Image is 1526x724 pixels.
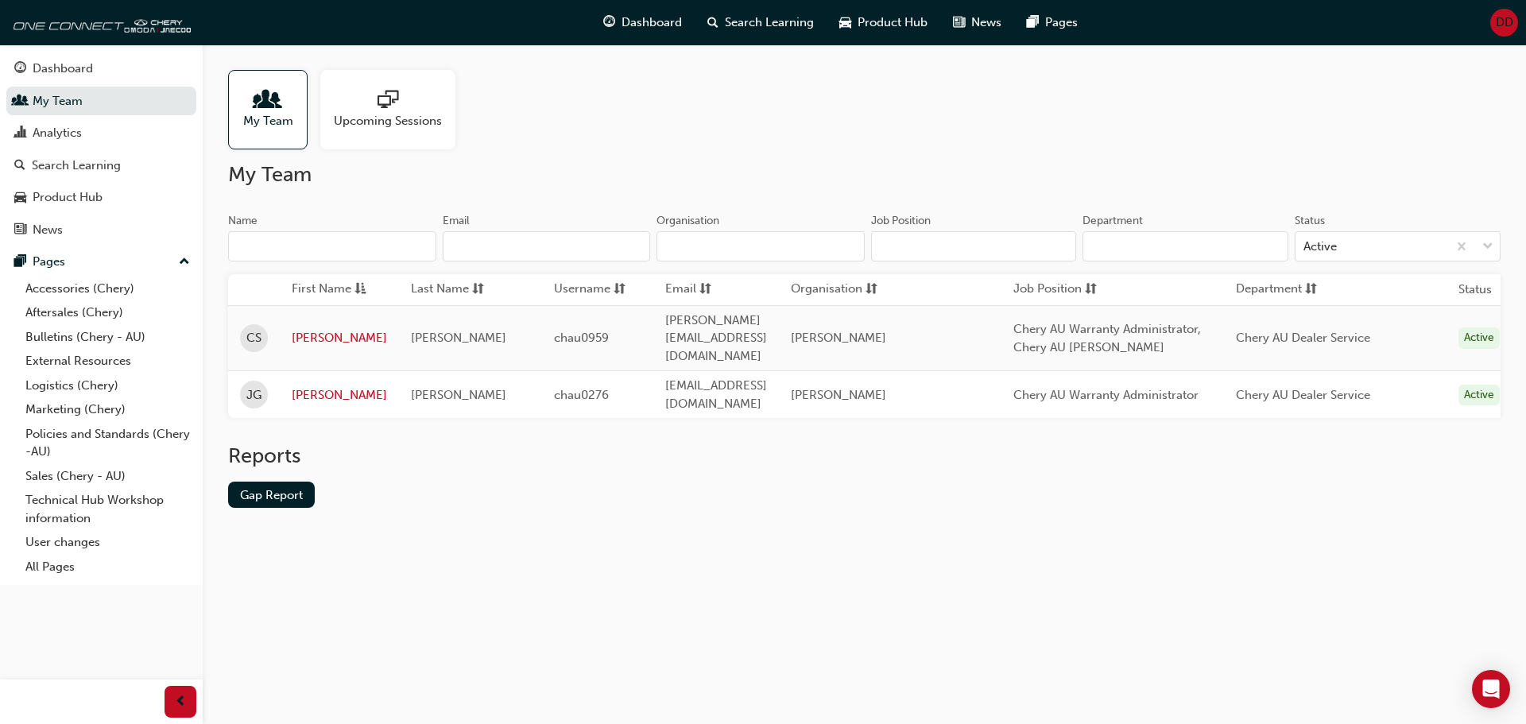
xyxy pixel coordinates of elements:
[725,14,814,32] span: Search Learning
[6,118,196,148] a: Analytics
[591,6,695,39] a: guage-iconDashboard
[411,280,498,300] button: Last Namesorting-icon
[665,313,767,363] span: [PERSON_NAME][EMAIL_ADDRESS][DOMAIN_NAME]
[707,13,718,33] span: search-icon
[6,87,196,116] a: My Team
[33,253,65,271] div: Pages
[622,14,682,32] span: Dashboard
[228,162,1501,188] h2: My Team
[19,488,196,530] a: Technical Hub Workshop information
[1303,238,1337,256] div: Active
[19,349,196,374] a: External Resources
[791,388,886,402] span: [PERSON_NAME]
[14,191,26,205] span: car-icon
[443,213,470,229] div: Email
[554,280,641,300] button: Usernamesorting-icon
[32,157,121,175] div: Search Learning
[871,231,1077,261] input: Job Position
[246,386,261,405] span: JG
[1458,327,1500,349] div: Active
[14,159,25,173] span: search-icon
[411,331,506,345] span: [PERSON_NAME]
[1045,14,1078,32] span: Pages
[603,13,615,33] span: guage-icon
[940,6,1014,39] a: news-iconNews
[858,14,928,32] span: Product Hub
[411,280,469,300] span: Last Name
[6,183,196,212] a: Product Hub
[228,70,320,149] a: My Team
[1083,231,1288,261] input: Department
[1236,388,1370,402] span: Chery AU Dealer Service
[19,464,196,489] a: Sales (Chery - AU)
[1482,237,1493,257] span: down-icon
[19,300,196,325] a: Aftersales (Chery)
[699,280,711,300] span: sorting-icon
[14,255,26,269] span: pages-icon
[179,252,190,273] span: up-icon
[14,95,26,109] span: people-icon
[411,388,506,402] span: [PERSON_NAME]
[292,386,387,405] a: [PERSON_NAME]
[33,124,82,142] div: Analytics
[1236,280,1302,300] span: Department
[1013,388,1199,402] span: Chery AU Warranty Administrator
[554,280,610,300] span: Username
[334,112,442,130] span: Upcoming Sessions
[665,280,753,300] button: Emailsorting-icon
[1236,331,1370,345] span: Chery AU Dealer Service
[827,6,940,39] a: car-iconProduct Hub
[292,280,351,300] span: First Name
[19,277,196,301] a: Accessories (Chery)
[554,331,609,345] span: chau0959
[8,6,191,38] img: oneconnect
[6,54,196,83] a: Dashboard
[695,6,827,39] a: search-iconSearch Learning
[6,247,196,277] button: Pages
[1013,280,1101,300] button: Job Positionsorting-icon
[665,378,767,411] span: [EMAIL_ADDRESS][DOMAIN_NAME]
[1027,13,1039,33] span: pages-icon
[6,215,196,245] a: News
[258,90,278,112] span: people-icon
[472,280,484,300] span: sorting-icon
[320,70,468,149] a: Upcoming Sessions
[378,90,398,112] span: sessionType_ONLINE_URL-icon
[665,280,696,300] span: Email
[243,112,293,130] span: My Team
[953,13,965,33] span: news-icon
[1496,14,1513,32] span: DD
[443,231,651,261] input: Email
[1305,280,1317,300] span: sorting-icon
[1236,280,1323,300] button: Departmentsorting-icon
[656,213,719,229] div: Organisation
[791,331,886,345] span: [PERSON_NAME]
[228,443,1501,469] h2: Reports
[228,482,315,508] a: Gap Report
[228,231,436,261] input: Name
[246,329,261,347] span: CS
[1013,280,1082,300] span: Job Position
[1458,385,1500,406] div: Active
[33,221,63,239] div: News
[19,555,196,579] a: All Pages
[14,126,26,141] span: chart-icon
[839,13,851,33] span: car-icon
[614,280,626,300] span: sorting-icon
[1295,213,1325,229] div: Status
[19,397,196,422] a: Marketing (Chery)
[1472,670,1510,708] div: Open Intercom Messenger
[19,422,196,464] a: Policies and Standards (Chery -AU)
[19,530,196,555] a: User changes
[14,223,26,238] span: news-icon
[1490,9,1518,37] button: DD
[871,213,931,229] div: Job Position
[175,692,187,712] span: prev-icon
[33,188,103,207] div: Product Hub
[19,325,196,350] a: Bulletins (Chery - AU)
[6,151,196,180] a: Search Learning
[1013,322,1201,354] span: Chery AU Warranty Administrator, Chery AU [PERSON_NAME]
[33,60,93,78] div: Dashboard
